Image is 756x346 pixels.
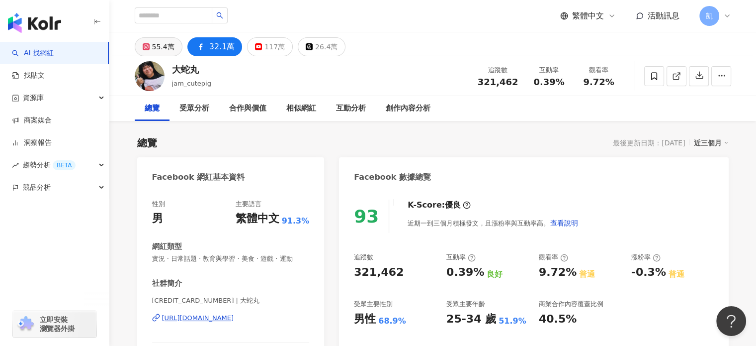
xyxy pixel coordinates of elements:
span: 凱 [706,10,713,21]
div: 觀看率 [580,65,618,75]
div: 互動率 [530,65,568,75]
div: 總覽 [137,136,157,150]
div: 合作與價值 [229,103,266,115]
span: 9.72% [583,77,614,87]
div: 漲粉率 [631,253,661,262]
div: Facebook 網紅基本資料 [152,172,245,183]
span: 321,462 [478,77,518,87]
div: 主要語言 [236,200,261,209]
div: 51.9% [499,316,526,327]
div: 321,462 [354,265,404,280]
div: [URL][DOMAIN_NAME] [162,314,234,323]
div: 相似網紅 [286,103,316,115]
span: 趨勢分析 [23,154,76,176]
div: 9.72% [539,265,577,280]
div: -0.3% [631,265,666,280]
div: 繁體中文 [236,211,279,227]
span: [CREDIT_CARD_NUMBER] | 大蛇丸 [152,296,310,305]
img: KOL Avatar [135,61,165,91]
div: 總覽 [145,103,160,115]
div: 25-34 歲 [446,312,496,327]
a: 找貼文 [12,71,45,81]
span: 91.3% [282,216,310,227]
div: 性別 [152,200,165,209]
div: 40.5% [539,312,577,327]
a: [URL][DOMAIN_NAME] [152,314,310,323]
div: 93 [354,206,379,227]
div: 良好 [487,269,503,280]
div: 受眾主要年齡 [446,300,485,309]
span: 立即安裝 瀏覽器外掛 [40,315,75,333]
span: 實況 · 日常話題 · 教育與學習 · 美食 · 遊戲 · 運動 [152,254,310,263]
span: 查看說明 [550,219,578,227]
span: jam_cutepig [172,80,211,87]
div: 55.4萬 [152,40,174,54]
button: 26.4萬 [298,37,345,56]
div: 117萬 [264,40,285,54]
div: 互動率 [446,253,476,262]
div: 68.9% [378,316,406,327]
div: 網紅類型 [152,241,182,252]
div: 近三個月 [694,136,729,149]
div: 男性 [354,312,376,327]
a: chrome extension立即安裝 瀏覽器外掛 [13,311,96,338]
div: 大蛇丸 [172,63,211,76]
span: 0.39% [533,77,564,87]
div: 追蹤數 [354,253,373,262]
div: 0.39% [446,265,484,280]
img: logo [8,13,61,33]
iframe: Help Scout Beacon - Open [716,306,746,336]
span: search [216,12,223,19]
div: 普通 [669,269,684,280]
div: 男 [152,211,163,227]
div: 創作內容分析 [386,103,430,115]
div: 觀看率 [539,253,568,262]
span: 競品分析 [23,176,51,199]
div: 受眾分析 [179,103,209,115]
div: 社群簡介 [152,278,182,289]
a: searchAI 找網紅 [12,48,54,58]
div: Facebook 數據總覽 [354,172,431,183]
a: 洞察報告 [12,138,52,148]
div: 商業合作內容覆蓋比例 [539,300,603,309]
span: 資源庫 [23,87,44,109]
span: 繁體中文 [572,10,604,21]
span: rise [12,162,19,169]
a: 商案媒合 [12,115,52,125]
div: 32.1萬 [209,40,235,54]
div: 普通 [579,269,595,280]
div: 追蹤數 [478,65,518,75]
div: BETA [53,160,76,170]
div: 近期一到三個月積極發文，且漲粉率與互動率高。 [408,213,579,233]
img: chrome extension [16,316,35,332]
div: K-Score : [408,200,471,211]
button: 查看說明 [550,213,579,233]
div: 26.4萬 [315,40,337,54]
span: 活動訊息 [648,11,679,20]
div: 最後更新日期：[DATE] [613,139,685,147]
button: 32.1萬 [187,37,243,56]
button: 55.4萬 [135,37,182,56]
div: 優良 [445,200,461,211]
div: 受眾主要性別 [354,300,393,309]
div: 互動分析 [336,103,366,115]
button: 117萬 [247,37,293,56]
